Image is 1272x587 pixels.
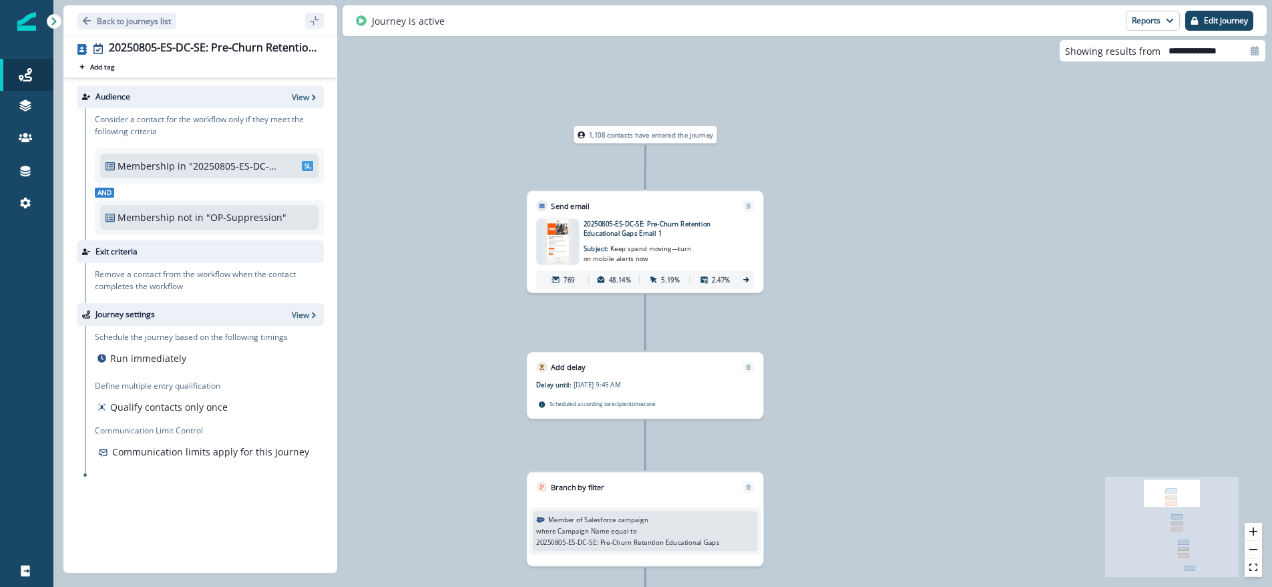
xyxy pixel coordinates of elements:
[609,275,631,284] p: 48.14%
[95,309,155,321] p: Journey settings
[292,309,309,321] p: View
[95,91,130,103] p: Audience
[712,275,730,284] p: 2.47%
[1245,523,1262,541] button: zoom in
[17,12,36,31] img: Inflection
[550,399,656,409] p: Scheduled according to recipient timezone
[77,13,176,29] button: Go back
[178,159,186,173] p: in
[611,526,636,536] p: equal to
[118,210,175,224] p: Membership
[292,309,319,321] button: View
[558,526,609,536] p: Campaign Name
[95,246,138,258] p: Exit criteria
[95,268,324,292] p: Remove a contact from the workflow when the contact completes the workflow
[292,91,309,103] p: View
[584,244,692,263] span: Keep spend moving—turn on mobile alerts now
[536,538,719,547] p: 20250805-ES-DC-SE: Pre-Churn Retention Educational Gaps
[118,159,175,173] p: Membership
[90,63,114,71] p: Add tag
[551,200,589,212] p: Send email
[543,219,573,265] img: email asset unavailable
[1245,559,1262,577] button: fit view
[536,526,556,536] p: where
[95,380,230,392] p: Define multiple entry qualification
[527,472,764,567] div: Branch by filterRemoveMember of Salesforce campaignwhereCampaign Nameequal to20250805-ES-DC-SE: P...
[302,161,314,171] span: SL
[557,126,734,144] div: 1,108 contacts have entered the journey
[109,41,319,56] div: 20250805-ES-DC-SE: Pre-Churn Retention Educational Gaps
[95,114,324,138] p: Consider a contact for the workflow only if they meet the following criteria
[527,191,764,293] div: Send emailRemoveemail asset unavailable20250805-ES-DC-SE: Pre-Churn Retention Educational Gaps Em...
[77,61,117,72] button: Add tag
[97,15,171,27] p: Back to journeys list
[1245,541,1262,559] button: zoom out
[95,425,324,437] p: Communication Limit Control
[551,362,585,373] p: Add delay
[584,238,699,263] p: Subject:
[548,515,648,524] p: Member of Salesforce campaign
[1065,44,1160,58] p: Showing results from
[95,188,114,198] span: And
[95,331,288,343] p: Schedule the journey based on the following timings
[551,481,604,493] p: Branch by filter
[206,210,296,224] p: "OP-Suppression"
[110,351,186,365] p: Run immediately
[189,159,278,173] p: "20250805-ES-DC-SE: Pre-Churn Retention Educational Gaps List"
[536,380,573,389] p: Delay until:
[584,219,731,238] p: 20250805-ES-DC-SE: Pre-Churn Retention Educational Gaps Email 1
[1126,11,1180,31] button: Reports
[372,14,445,28] p: Journey is active
[589,130,713,140] p: 1,108 contacts have entered the journey
[112,445,309,459] p: Communication limits apply for this Journey
[661,275,680,284] p: 5.19%
[1204,16,1248,25] p: Edit journey
[292,91,319,103] button: View
[1185,11,1253,31] button: Edit journey
[574,380,689,389] p: [DATE] 9:45 AM
[178,210,204,224] p: not in
[110,400,228,414] p: Qualify contacts only once
[564,275,575,284] p: 769
[305,13,324,29] button: sidebar collapse toggle
[527,352,764,419] div: Add delayRemoveDelay until:[DATE] 9:45 AMScheduled according torecipienttimezone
